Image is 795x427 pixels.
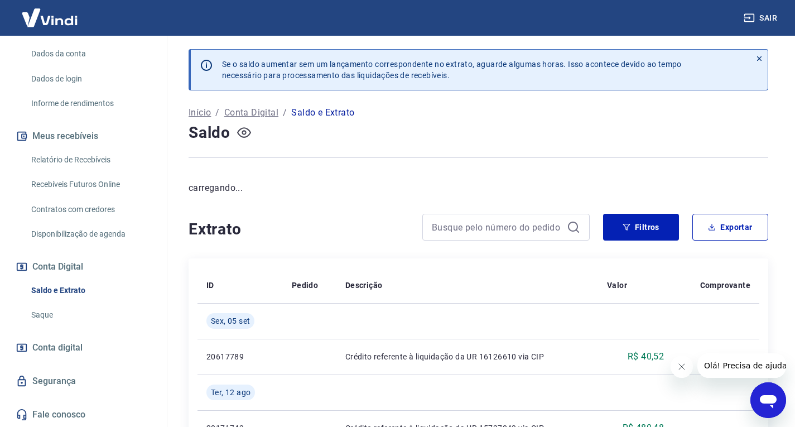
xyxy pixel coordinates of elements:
a: Relatório de Recebíveis [27,148,153,171]
span: Conta digital [32,340,83,356]
p: 20617789 [206,351,274,362]
p: Saldo e Extrato [291,106,354,119]
iframe: Fechar mensagem [671,356,693,378]
span: Ter, 12 ago [211,387,250,398]
a: Disponibilização de agenda [27,223,153,246]
p: Descrição [345,280,383,291]
button: Meus recebíveis [13,124,153,148]
iframe: Mensagem da empresa [697,353,786,378]
button: Exportar [692,214,768,241]
p: Comprovante [700,280,750,291]
p: R$ 40,52 [628,350,664,363]
img: Vindi [13,1,86,35]
p: / [283,106,287,119]
button: Conta Digital [13,255,153,279]
button: Filtros [603,214,679,241]
button: Sair [741,8,782,28]
a: Conta digital [13,335,153,360]
a: Saldo e Extrato [27,279,153,302]
p: carregando... [189,181,768,195]
input: Busque pelo número do pedido [432,219,562,236]
h4: Saldo [189,122,230,144]
span: Sex, 05 set [211,315,250,327]
a: Conta Digital [224,106,278,119]
p: Se o saldo aumentar sem um lançamento correspondente no extrato, aguarde algumas horas. Isso acon... [222,59,682,81]
a: Início [189,106,211,119]
iframe: Botão para abrir a janela de mensagens [750,382,786,418]
p: ID [206,280,214,291]
a: Dados de login [27,68,153,90]
a: Fale conosco [13,402,153,427]
h4: Extrato [189,218,409,241]
span: Olá! Precisa de ajuda? [7,8,94,17]
p: Pedido [292,280,318,291]
p: Valor [607,280,627,291]
a: Segurança [13,369,153,394]
a: Recebíveis Futuros Online [27,173,153,196]
a: Saque [27,304,153,327]
p: Crédito referente à liquidação da UR 16126610 via CIP [345,351,589,362]
a: Informe de rendimentos [27,92,153,115]
a: Contratos com credores [27,198,153,221]
a: Dados da conta [27,42,153,65]
p: / [215,106,219,119]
